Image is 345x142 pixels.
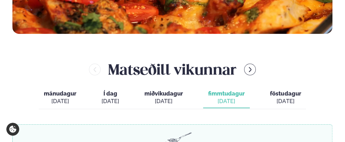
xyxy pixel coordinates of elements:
span: mánudagur [44,90,76,97]
a: Cookie settings [6,123,19,136]
button: menu-btn-right [244,64,256,75]
div: [DATE] [144,97,183,105]
h2: Matseðill vikunnar [108,59,237,80]
span: föstudagur [270,90,301,97]
span: Í dag [102,90,119,97]
div: [DATE] [44,97,76,105]
span: miðvikudagur [144,90,183,97]
button: Í dag [DATE] [96,87,124,108]
button: fimmtudagur [DATE] [203,87,250,108]
button: menu-btn-left [89,64,101,75]
div: [DATE] [102,97,119,105]
button: mánudagur [DATE] [39,87,81,108]
span: fimmtudagur [208,90,245,97]
div: [DATE] [208,97,245,105]
div: [DATE] [270,97,301,105]
button: föstudagur [DATE] [265,87,306,108]
button: miðvikudagur [DATE] [139,87,188,108]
